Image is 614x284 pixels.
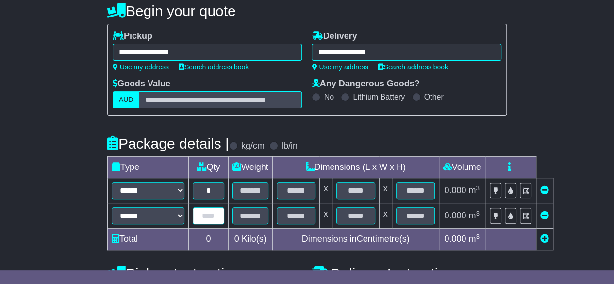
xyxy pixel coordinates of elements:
td: Weight [228,157,272,178]
a: Use my address [113,63,169,71]
span: m [468,211,480,220]
a: Use my address [312,63,368,71]
label: Any Dangerous Goods? [312,79,419,89]
span: 0.000 [444,234,466,244]
label: Goods Value [113,79,170,89]
td: x [319,203,332,229]
h4: Delivery Instructions [312,266,507,282]
td: x [379,178,392,203]
h4: Package details | [107,135,229,151]
span: m [468,185,480,195]
sup: 3 [476,233,480,240]
td: x [379,203,392,229]
label: No [324,92,333,101]
td: Dimensions in Centimetre(s) [272,229,439,250]
td: x [319,178,332,203]
td: Volume [439,157,485,178]
h4: Pickup Instructions [107,266,302,282]
span: 0 [234,234,239,244]
span: 0.000 [444,211,466,220]
a: Search address book [378,63,448,71]
label: lb/in [282,141,298,151]
label: Other [424,92,444,101]
h4: Begin your quote [107,3,507,19]
label: kg/cm [241,141,265,151]
a: Remove this item [540,211,549,220]
span: 0.000 [444,185,466,195]
sup: 3 [476,184,480,192]
td: 0 [188,229,228,250]
a: Remove this item [540,185,549,195]
label: Lithium Battery [353,92,405,101]
a: Search address book [179,63,249,71]
a: Add new item [540,234,549,244]
sup: 3 [476,210,480,217]
td: Type [107,157,188,178]
td: Total [107,229,188,250]
td: Qty [188,157,228,178]
td: Kilo(s) [228,229,272,250]
span: m [468,234,480,244]
label: Delivery [312,31,357,42]
td: Dimensions (L x W x H) [272,157,439,178]
label: Pickup [113,31,152,42]
label: AUD [113,91,140,108]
